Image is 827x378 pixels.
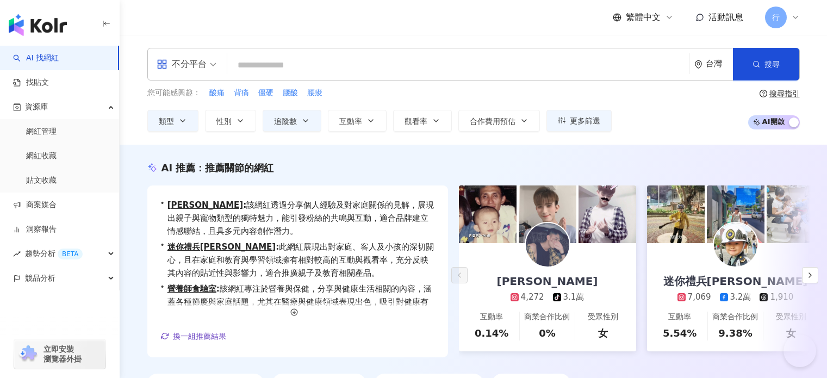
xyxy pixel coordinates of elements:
a: 迷你禮兵[PERSON_NAME] [167,242,276,252]
span: 僵硬 [258,88,273,98]
button: 互動率 [328,110,387,132]
button: 腰痠 [307,87,323,99]
span: 背痛 [234,88,249,98]
div: 女 [598,326,608,340]
a: chrome extension立即安裝 瀏覽器外掛 [14,339,105,369]
a: 洞察報告 [13,224,57,235]
button: 類型 [147,110,198,132]
span: : [276,242,279,252]
div: 台灣 [706,59,733,69]
span: 此網紅展現出對家庭、客人及小孩的深切關心，且在家庭和教育與學習領域擁有相對較高的互動與觀看率，充分反映其內容的貼近性與影響力，適合推廣親子及教育相關產品。 [167,240,435,280]
span: 立即安裝 瀏覽器外掛 [43,344,82,364]
div: 0% [539,326,556,340]
span: 酸痛 [209,88,225,98]
span: 追蹤數 [274,117,297,126]
div: 受眾性別 [588,312,618,323]
a: 營養師食驗室 [167,284,216,294]
a: [PERSON_NAME]4,2723.1萬互動率0.14%商業合作比例0%受眾性別女 [459,243,636,351]
span: 競品分析 [25,266,55,290]
button: 搜尋 [733,48,799,80]
a: 商案媒合 [13,200,57,210]
img: chrome extension [17,345,39,363]
img: post-image [767,185,824,243]
button: 僵硬 [258,87,274,99]
button: 更多篩選 [546,110,612,132]
div: 搜尋指引 [769,89,800,98]
div: 不分平台 [157,55,207,73]
span: appstore [157,59,167,70]
div: • [160,199,435,238]
span: 繁體中文 [626,11,661,23]
div: 1,910 [770,292,793,303]
span: 趨勢分析 [25,241,83,266]
img: post-image [707,185,764,243]
button: 觀看率 [393,110,452,132]
div: 商業合作比例 [712,312,758,323]
div: 3.1萬 [563,292,585,303]
button: 腰酸 [282,87,299,99]
span: 資源庫 [25,95,48,119]
a: 貼文收藏 [26,175,57,186]
span: 換一組推薦結果 [173,332,226,340]
span: 腰酸 [283,88,298,98]
span: rise [13,250,21,258]
button: 背痛 [233,87,250,99]
iframe: Help Scout Beacon - Open [784,334,816,367]
button: 酸痛 [209,87,225,99]
div: 9.38% [718,326,752,340]
button: 追蹤數 [263,110,321,132]
img: logo [9,14,67,36]
span: 更多篩選 [570,116,600,125]
span: 該網紅專注於營養與保健，分享與健康生活相關的內容，涵蓋各種節慶與家庭話題，尤其在醫療與健康領域表現出色，吸引對健康有興趣的觀眾，互動率穩定，能與粉絲保持良好連結。 [167,282,435,321]
span: : [243,200,246,210]
div: 3.2萬 [730,292,751,303]
a: searchAI 找網紅 [13,53,59,64]
div: 4,272 [521,292,544,303]
img: post-image [459,185,517,243]
span: 腰痠 [307,88,322,98]
span: 該網紅透過分享個人經驗及對家庭關係的見解，展現出親子與寵物類型的獨特魅力，能引發粉絲的共鳴與互動，適合品牌建立情感聯結，且具多元內容創作潛力。 [167,199,435,238]
img: KOL Avatar [714,223,757,267]
span: 活動訊息 [708,12,743,22]
img: post-image [579,185,636,243]
div: BETA [58,249,83,259]
a: 迷你禮兵[PERSON_NAME]7,0693.2萬1,910互動率5.54%商業合作比例9.38%受眾性別女 [647,243,824,351]
span: 互動率 [339,117,362,126]
button: 合作費用預估 [458,110,540,132]
button: 性別 [205,110,256,132]
a: 網紅收藏 [26,151,57,162]
div: 互動率 [668,312,691,323]
span: 合作費用預估 [470,117,515,126]
div: 5.54% [663,326,697,340]
div: [PERSON_NAME] [486,274,609,289]
div: • [160,282,435,321]
span: 行 [772,11,780,23]
div: 商業合作比例 [524,312,570,323]
span: question-circle [760,90,767,97]
span: 您可能感興趣： [147,88,201,98]
span: 觀看率 [405,117,427,126]
div: 互動率 [480,312,503,323]
div: AI 推薦 ： [161,161,274,175]
div: 7,069 [688,292,711,303]
span: 搜尋 [764,60,780,69]
img: post-image [519,185,576,243]
a: [PERSON_NAME] [167,200,243,210]
span: 推薦關節的網紅 [205,162,273,173]
span: environment [694,60,702,69]
span: 類型 [159,117,174,126]
div: 受眾性別 [776,312,806,323]
button: 換一組推薦結果 [160,328,227,344]
div: 0.14% [475,326,508,340]
img: KOL Avatar [526,223,569,267]
span: : [216,284,220,294]
div: 迷你禮兵[PERSON_NAME] [652,274,819,289]
img: post-image [647,185,705,243]
a: 找貼文 [13,77,49,88]
span: 性別 [216,117,232,126]
a: 網紅管理 [26,126,57,137]
div: • [160,240,435,280]
div: 女 [786,326,796,340]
